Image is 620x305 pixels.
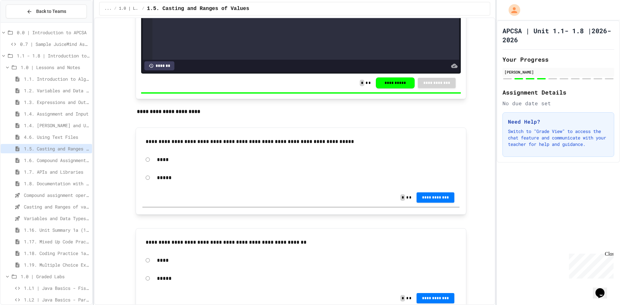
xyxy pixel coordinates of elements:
[21,64,89,71] span: 1.0 | Lessons and Notes
[566,251,614,279] iframe: chat widget
[36,8,66,15] span: Back to Teams
[24,87,89,94] span: 1.2. Variables and Data Types
[147,5,249,13] span: 1.5. Casting and Ranges of Values
[21,273,89,280] span: 1.0 | Graded Labs
[3,3,45,41] div: Chat with us now!Close
[502,88,614,97] h2: Assignment Details
[6,5,87,18] button: Back to Teams
[502,99,614,107] div: No due date set
[502,55,614,64] h2: Your Progress
[24,203,89,210] span: Casting and Ranges of variables - Quiz
[17,52,89,59] span: 1.1 - 1.8 | Introduction to Java
[119,6,139,11] span: 1.0 | Lessons and Notes
[24,99,89,106] span: 1.3. Expressions and Output [New]
[24,296,89,303] span: 1.L2 | Java Basics - Paragraphs Lab
[502,26,614,44] h1: APCSA | Unit 1.1- 1.8 |2026-2026
[508,118,609,126] h3: Need Help?
[24,261,89,268] span: 1.19. Multiple Choice Exercises for Unit 1a (1.1-1.6)
[24,122,89,129] span: 1.4. [PERSON_NAME] and User Input
[24,285,89,291] span: 1.L1 | Java Basics - Fish Lab
[24,157,89,164] span: 1.6. Compound Assignment Operators
[24,76,89,82] span: 1.1. Introduction to Algorithms, Programming, and Compilers
[24,192,89,198] span: Compound assignment operators - Quiz
[24,250,89,257] span: 1.18. Coding Practice 1a (1.1-1.6)
[105,6,112,11] span: ...
[142,6,144,11] span: /
[24,215,89,222] span: Variables and Data Types - Quiz
[502,3,522,17] div: My Account
[20,41,89,47] span: 0.7 | Sample JuiceMind Assignment - [GEOGRAPHIC_DATA]
[24,227,89,233] span: 1.16. Unit Summary 1a (1.1-1.6)
[504,69,612,75] div: [PERSON_NAME]
[24,168,89,175] span: 1.7. APIs and Libraries
[24,238,89,245] span: 1.17. Mixed Up Code Practice 1.1-1.6
[24,145,89,152] span: 1.5. Casting and Ranges of Values
[24,134,89,140] span: 4.6. Using Text Files
[508,128,609,147] p: Switch to "Grade View" to access the chat feature and communicate with your teacher for help and ...
[593,279,614,299] iframe: chat widget
[114,6,116,11] span: /
[24,180,89,187] span: 1.8. Documentation with Comments and Preconditions
[24,110,89,117] span: 1.4. Assignment and Input
[17,29,89,36] span: 0.0 | Introduction to APCSA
